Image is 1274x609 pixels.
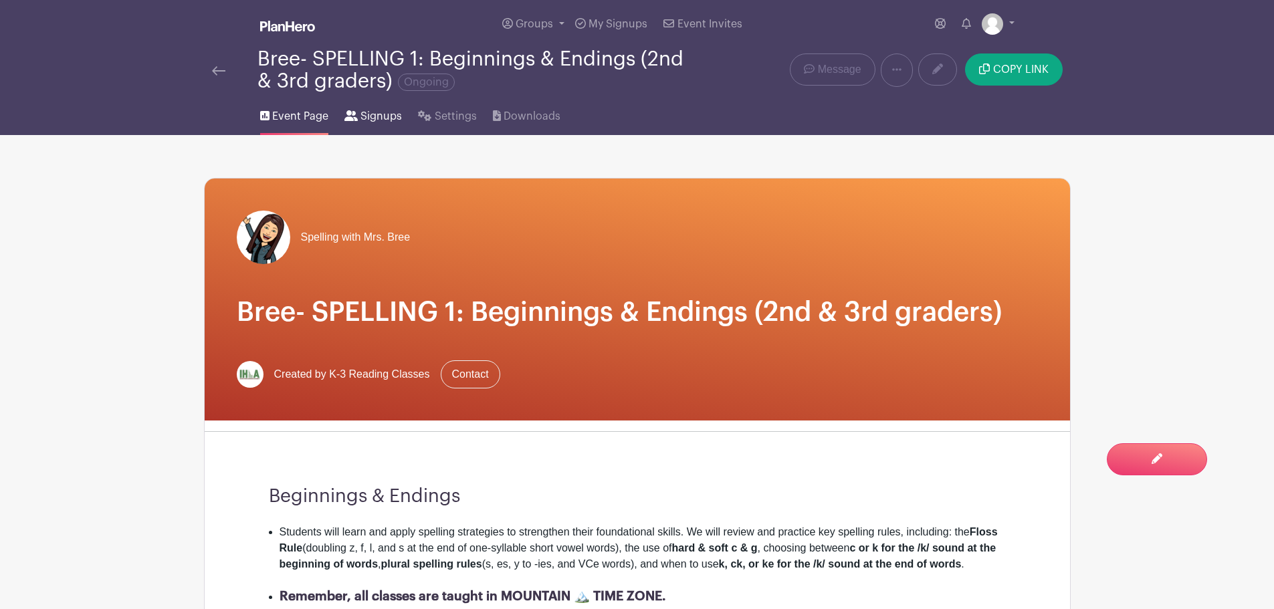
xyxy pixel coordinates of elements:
[493,92,560,135] a: Downloads
[360,108,402,124] span: Signups
[589,19,647,29] span: My Signups
[280,590,666,602] strong: Remember, all classes are taught in MOUNTAIN 🏔️ TIME ZONE.
[260,21,315,31] img: logo_white-6c42ec7e38ccf1d336a20a19083b03d10ae64f83f12c07503d8b9e83406b4c7d.svg
[818,62,861,78] span: Message
[237,361,263,388] img: IHLA%20white%20logo_NEW.png
[441,360,500,388] a: Contact
[435,108,477,124] span: Settings
[719,558,962,570] strong: k, ck, or ke for the /k/ sound at the end of words
[301,229,411,245] span: Spelling with Mrs. Bree
[504,108,560,124] span: Downloads
[993,64,1049,75] span: COPY LINK
[257,48,691,92] div: Bree- SPELLING 1: Beginnings & Endings (2nd & 3rd graders)
[212,66,225,76] img: back-arrow-29a5d9b10d5bd6ae65dc969a981735edf675c4d7a1fe02e03b50dbd4ba3cdb55.svg
[516,19,553,29] span: Groups
[671,542,757,554] strong: hard & soft c & g
[280,524,1006,572] li: Students will learn and apply spelling strategies to strengthen their foundational skills. We wil...
[398,74,455,91] span: Ongoing
[260,92,328,135] a: Event Page
[237,296,1038,328] h1: Bree- SPELLING 1: Beginnings & Endings (2nd & 3rd graders)
[982,13,1003,35] img: default-ce2991bfa6775e67f084385cd625a349d9dcbb7a52a09fb2fda1e96e2d18dcdb.png
[280,542,996,570] strong: c or k for the /k/ sound at the beginning of words
[344,92,402,135] a: Signups
[965,53,1062,86] button: COPY LINK
[274,366,430,382] span: Created by K-3 Reading Classes
[272,108,328,124] span: Event Page
[269,485,1006,508] h3: Beginnings & Endings
[237,211,290,264] img: Mrs%20Bree%20icon.png
[381,558,482,570] strong: plural spelling rules
[790,53,875,86] a: Message
[677,19,742,29] span: Event Invites
[280,526,998,554] strong: Floss Rule
[418,92,476,135] a: Settings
